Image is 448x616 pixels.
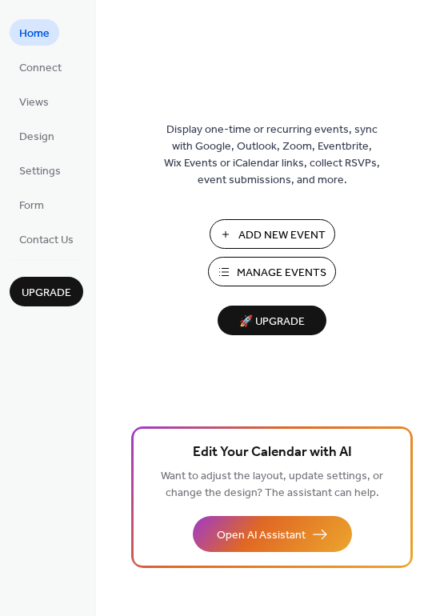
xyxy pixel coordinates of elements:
[218,306,326,335] button: 🚀 Upgrade
[19,198,44,214] span: Form
[164,122,380,189] span: Display one-time or recurring events, sync with Google, Outlook, Zoom, Eventbrite, Wix Events or ...
[10,226,83,252] a: Contact Us
[217,527,306,544] span: Open AI Assistant
[161,466,383,504] span: Want to adjust the layout, update settings, or change the design? The assistant can help.
[19,129,54,146] span: Design
[19,232,74,249] span: Contact Us
[10,88,58,114] a: Views
[10,19,59,46] a: Home
[19,60,62,77] span: Connect
[19,163,61,180] span: Settings
[10,157,70,183] a: Settings
[238,227,326,244] span: Add New Event
[237,265,326,282] span: Manage Events
[10,122,64,149] a: Design
[19,94,49,111] span: Views
[10,54,71,80] a: Connect
[193,516,352,552] button: Open AI Assistant
[19,26,50,42] span: Home
[208,257,336,286] button: Manage Events
[22,285,71,302] span: Upgrade
[210,219,335,249] button: Add New Event
[227,311,317,333] span: 🚀 Upgrade
[10,191,54,218] a: Form
[10,277,83,306] button: Upgrade
[193,442,352,464] span: Edit Your Calendar with AI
